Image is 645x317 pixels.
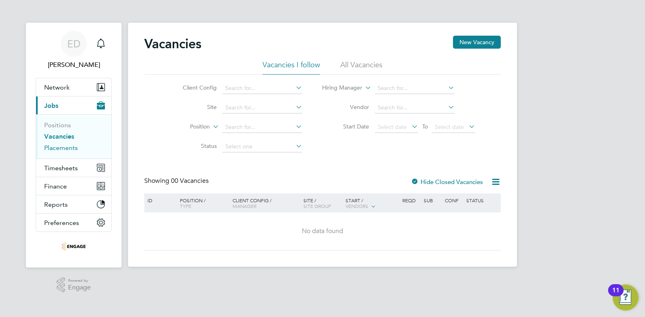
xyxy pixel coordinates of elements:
[453,36,501,49] button: New Vacancy
[44,164,78,172] span: Timesheets
[375,102,455,114] input: Search for...
[44,182,67,190] span: Finance
[44,144,78,152] a: Placements
[344,193,400,214] div: Start /
[36,78,111,96] button: Network
[145,227,500,236] div: No data found
[26,23,122,268] nav: Main navigation
[375,83,455,94] input: Search for...
[170,103,217,111] label: Site
[44,102,58,109] span: Jobs
[222,141,302,152] input: Select one
[171,177,209,185] span: 00 Vacancies
[36,159,111,177] button: Timesheets
[36,31,112,70] a: ED[PERSON_NAME]
[422,193,443,207] div: Sub
[222,102,302,114] input: Search for...
[170,142,217,150] label: Status
[36,96,111,114] button: Jobs
[443,193,464,207] div: Conf
[36,60,112,70] span: Ellie Dean
[36,195,111,213] button: Reports
[222,122,302,133] input: Search for...
[44,133,74,140] a: Vacancies
[170,84,217,91] label: Client Config
[411,178,483,186] label: Hide Closed Vacancies
[435,123,464,131] span: Select date
[62,240,86,253] img: omniapeople-logo-retina.png
[378,123,407,131] span: Select date
[263,60,320,75] li: Vacancies I follow
[322,103,369,111] label: Vendor
[36,114,111,158] div: Jobs
[36,214,111,231] button: Preferences
[222,83,302,94] input: Search for...
[233,203,256,209] span: Manager
[322,123,369,130] label: Start Date
[301,193,344,213] div: Site /
[231,193,301,213] div: Client Config /
[340,60,382,75] li: All Vacancies
[180,203,191,209] span: Type
[44,84,70,91] span: Network
[613,285,639,311] button: Open Resource Center, 11 new notifications
[612,290,619,301] div: 11
[144,36,201,52] h2: Vacancies
[44,121,71,129] a: Positions
[57,277,91,293] a: Powered byEngage
[163,123,210,131] label: Position
[144,177,210,185] div: Showing
[400,193,421,207] div: Reqd
[44,219,79,227] span: Preferences
[420,121,430,132] span: To
[464,193,500,207] div: Status
[346,203,368,209] span: Vendors
[303,203,331,209] span: Site Group
[44,201,68,208] span: Reports
[68,277,91,284] span: Powered by
[174,193,231,213] div: Position /
[36,177,111,195] button: Finance
[36,240,112,253] a: Go to home page
[145,193,174,207] div: ID
[316,84,362,92] label: Hiring Manager
[67,39,81,49] span: ED
[68,284,91,291] span: Engage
